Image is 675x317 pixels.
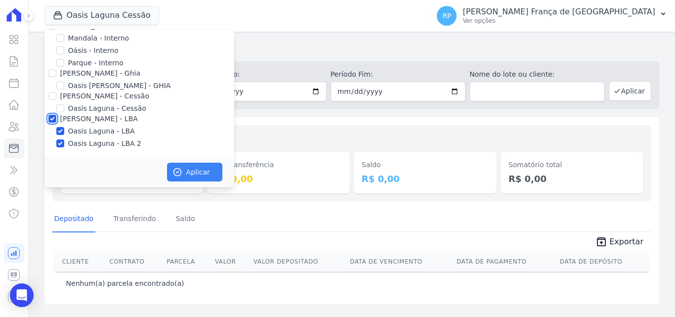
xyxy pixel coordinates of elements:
label: [PERSON_NAME] - Ghia [60,69,140,77]
label: Mandala - Interno [68,33,129,44]
label: Período Fim: [331,69,466,80]
label: Oasis Laguna - LBA 2 [68,138,141,149]
label: Parque - Interno [68,58,124,68]
th: Data de Vencimento [346,252,453,272]
button: Aplicar [167,163,222,181]
button: Aplicar [609,81,651,101]
p: Ver opções [463,17,655,25]
label: Período Inicío: [191,69,327,80]
i: unarchive [595,236,607,248]
label: Oásis - Interno [68,45,119,56]
span: RP [442,12,451,19]
a: Saldo [174,207,197,232]
th: Valor Depositado [250,252,346,272]
a: unarchive Exportar [588,236,651,250]
label: Oasis [PERSON_NAME] - GHIA [68,81,171,91]
dd: R$ 0,00 [508,172,635,185]
p: Nenhum(a) parcela encontrado(a) [66,278,184,288]
button: Oasis Laguna Cessão [44,6,159,25]
label: [PERSON_NAME] - Cessão [60,92,149,100]
p: [PERSON_NAME] França de [GEOGRAPHIC_DATA] [463,7,655,17]
dt: Saldo [362,160,489,170]
dd: R$ 0,00 [215,172,342,185]
th: Valor [211,252,250,272]
span: Exportar [609,236,643,248]
label: Oasis Laguna - Cessão [68,103,146,114]
th: Contrato [106,252,163,272]
dt: Somatório total [508,160,635,170]
a: Transferindo [111,207,158,232]
th: Data de Pagamento [453,252,556,272]
button: RP [PERSON_NAME] França de [GEOGRAPHIC_DATA] Ver opções [429,2,675,30]
dt: Em transferência [215,160,342,170]
dd: R$ 0,00 [362,172,489,185]
th: Data de Depósito [556,252,649,272]
div: Open Intercom Messenger [10,283,34,307]
label: Oasis Laguna - LBA [68,126,135,136]
h2: Minha Carteira [44,40,659,57]
th: Parcela [163,252,211,272]
a: Depositado [52,207,96,232]
th: Cliente [54,252,106,272]
label: Nome do lote ou cliente: [469,69,605,80]
label: [PERSON_NAME] - LBA [60,115,138,123]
